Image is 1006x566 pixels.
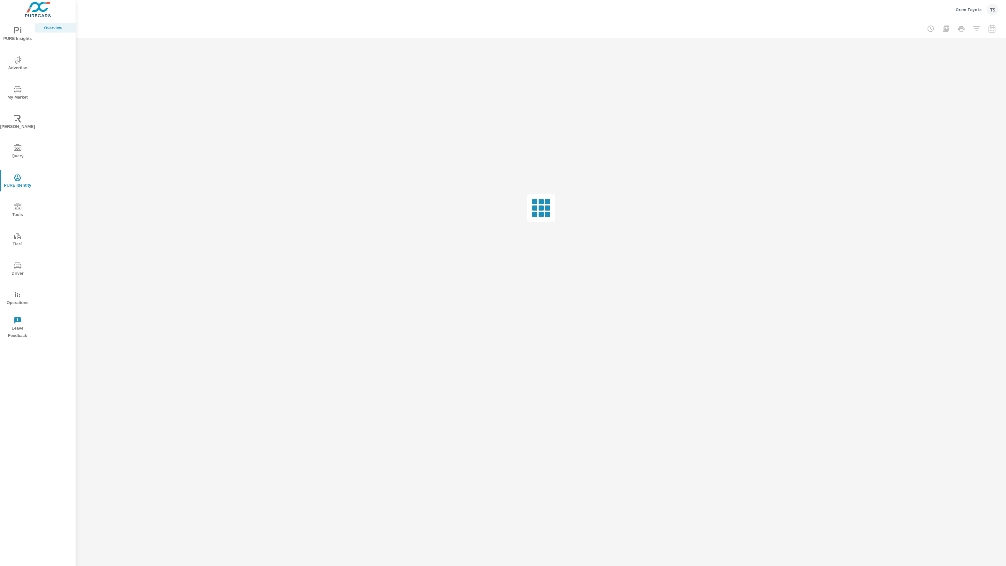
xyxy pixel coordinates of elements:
p: Orem Toyota [956,7,982,12]
span: PURE Identity [2,174,33,189]
span: Tools [2,203,33,219]
span: Advertise [2,56,33,72]
span: Driver [2,262,33,277]
div: TS [987,4,998,15]
span: Tier2 [2,232,33,248]
span: PURE Insights [2,27,33,42]
span: Leave Feedback [2,317,33,339]
span: Operations [2,291,33,307]
span: My Market [2,86,33,101]
div: nav menu [0,19,35,342]
span: Query [2,144,33,160]
span: [PERSON_NAME] [2,115,33,130]
p: Overview [44,25,71,31]
div: Overview [35,23,76,33]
